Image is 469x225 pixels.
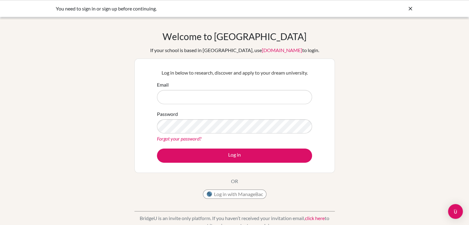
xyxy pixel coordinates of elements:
[157,149,312,163] button: Log in
[150,47,319,54] div: If your school is based in [GEOGRAPHIC_DATA], use to login.
[163,31,306,42] h1: Welcome to [GEOGRAPHIC_DATA]
[157,110,178,118] label: Password
[56,5,321,12] div: You need to sign in or sign up before continuing.
[262,47,302,53] a: [DOMAIN_NAME]
[203,190,266,199] button: Log in with ManageBac
[231,178,238,185] p: OR
[157,81,169,88] label: Email
[448,204,463,219] div: Open Intercom Messenger
[157,136,201,141] a: Forgot your password?
[157,69,312,76] p: Log in below to research, discover and apply to your dream university.
[305,215,325,221] a: click here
